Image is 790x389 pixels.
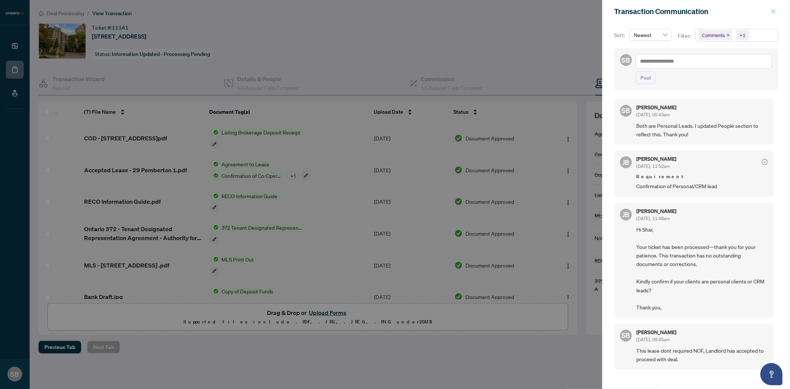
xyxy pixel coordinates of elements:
span: Confirmation of Personal/CRM lead [636,182,768,190]
div: +1 [740,31,746,39]
span: SB [622,55,630,65]
span: check-circle [762,159,768,165]
p: Sort: [614,31,626,39]
span: Both are Personal Leads. I updated People section to reflect this. Thank you! [636,122,768,139]
span: SB [622,105,630,116]
span: JB [623,157,630,167]
span: [DATE], 09:45am [636,337,670,342]
span: This lease dont required NOF, Landlord has accepted to proceed with deal. [636,346,768,364]
span: close [771,9,776,14]
button: Post [636,72,656,84]
span: [DATE], 11:52am [636,163,670,169]
span: Comments [702,31,725,39]
span: JB [623,209,630,220]
h5: [PERSON_NAME] [636,330,676,335]
span: Hi Shar, Your ticket has been processed—thank you for your patience. This transaction has no outs... [636,225,768,312]
h5: [PERSON_NAME] [636,105,676,110]
p: Filter: [678,32,692,40]
span: SB [622,330,630,340]
span: [DATE], 05:43am [636,112,670,117]
button: Open asap [760,363,783,385]
span: Requirement [636,173,768,180]
h5: [PERSON_NAME] [636,209,676,214]
span: close [726,33,730,37]
span: Newest [634,29,667,40]
span: [DATE], 11:48am [636,216,670,221]
span: Comments [699,30,732,40]
div: Transaction Communication [614,6,769,17]
h5: [PERSON_NAME] [636,156,676,162]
